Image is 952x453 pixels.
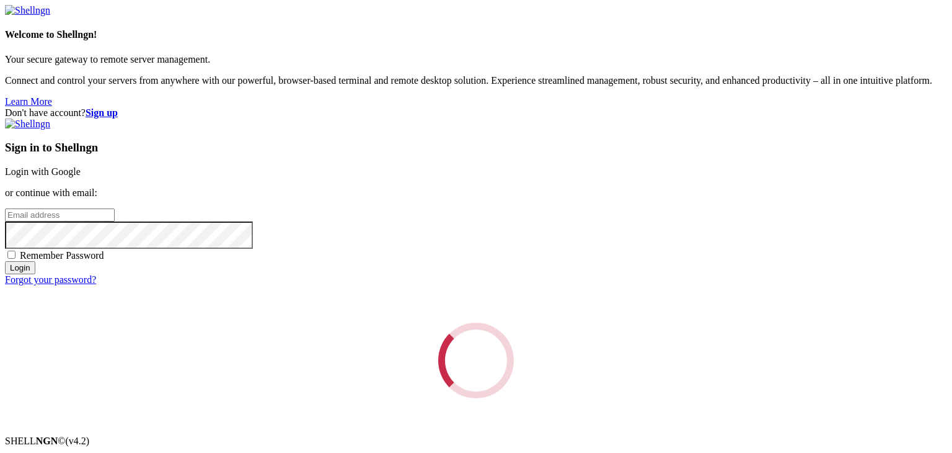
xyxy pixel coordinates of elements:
[5,119,50,130] img: Shellngn
[7,251,15,259] input: Remember Password
[36,436,58,446] b: NGN
[5,187,947,199] p: or continue with email:
[5,261,35,274] input: Login
[5,107,947,119] div: Don't have account?
[5,29,947,40] h4: Welcome to Shellngn!
[5,5,50,16] img: Shellngn
[5,141,947,155] h3: Sign in to Shellngn
[5,75,947,86] p: Connect and control your servers from anywhere with our powerful, browser-based terminal and remo...
[438,323,514,398] div: Loading...
[5,274,96,285] a: Forgot your password?
[5,96,52,107] a: Learn More
[5,209,115,222] input: Email address
[66,436,90,446] span: 4.2.0
[5,54,947,65] p: Your secure gateway to remote server management.
[20,250,104,261] span: Remember Password
[5,436,89,446] span: SHELL ©
[5,166,81,177] a: Login with Google
[86,107,118,118] a: Sign up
